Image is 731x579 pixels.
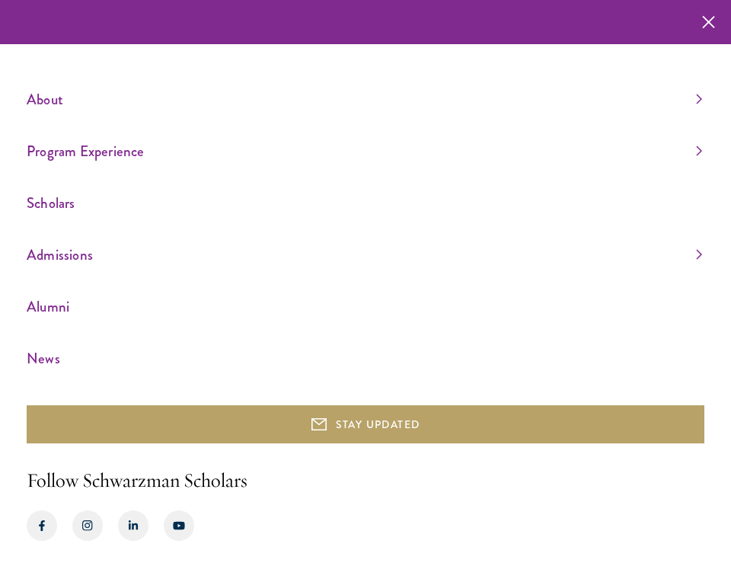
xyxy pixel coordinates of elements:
[27,242,702,267] a: Admissions
[27,294,702,319] a: Alumni
[27,87,702,112] a: About
[27,466,704,495] h2: Follow Schwarzman Scholars
[27,190,702,216] a: Scholars
[27,346,702,371] a: News
[27,139,702,164] a: Program Experience
[27,405,704,443] button: STAY UPDATED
